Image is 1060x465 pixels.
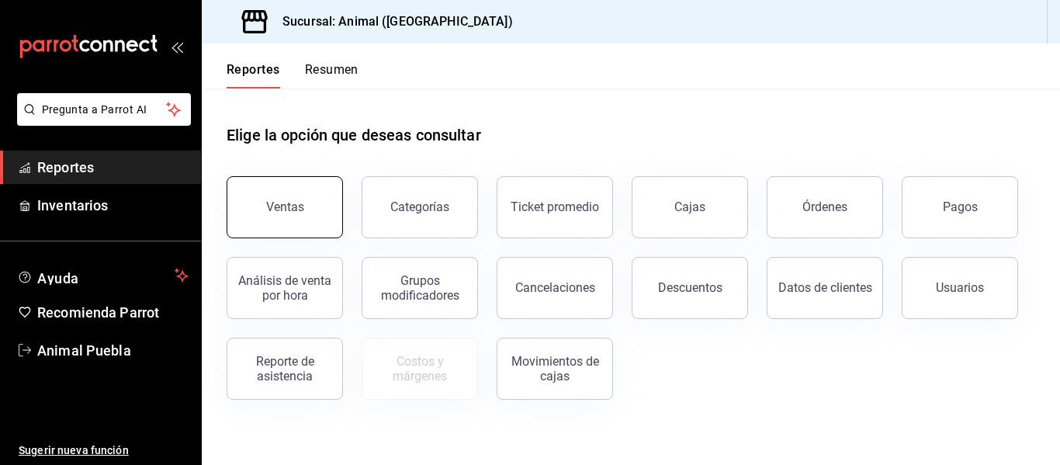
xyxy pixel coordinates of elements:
[497,176,613,238] button: Ticket promedio
[497,257,613,319] button: Cancelaciones
[227,257,343,319] button: Análisis de venta por hora
[305,62,359,88] button: Resumen
[362,338,478,400] button: Contrata inventarios para ver este reporte
[802,200,847,214] div: Órdenes
[237,273,333,303] div: Análisis de venta por hora
[227,338,343,400] button: Reporte de asistencia
[943,200,978,214] div: Pagos
[362,257,478,319] button: Grupos modificadores
[37,195,189,216] span: Inventarios
[17,93,191,126] button: Pregunta a Parrot AI
[511,200,599,214] div: Ticket promedio
[237,354,333,383] div: Reporte de asistencia
[497,338,613,400] button: Movimientos de cajas
[767,176,883,238] button: Órdenes
[11,113,191,129] a: Pregunta a Parrot AI
[42,102,167,118] span: Pregunta a Parrot AI
[515,280,595,295] div: Cancelaciones
[227,176,343,238] button: Ventas
[902,176,1018,238] button: Pagos
[266,200,304,214] div: Ventas
[372,273,468,303] div: Grupos modificadores
[227,62,359,88] div: navigation tabs
[227,123,481,147] h1: Elige la opción que deseas consultar
[936,280,984,295] div: Usuarios
[37,157,189,178] span: Reportes
[37,302,189,323] span: Recomienda Parrot
[767,257,883,319] button: Datos de clientes
[270,12,513,31] h3: Sucursal: Animal ([GEOGRAPHIC_DATA])
[227,62,280,88] button: Reportes
[171,40,183,53] button: open_drawer_menu
[674,200,705,214] div: Cajas
[632,176,748,238] button: Cajas
[372,354,468,383] div: Costos y márgenes
[902,257,1018,319] button: Usuarios
[658,280,722,295] div: Descuentos
[37,340,189,361] span: Animal Puebla
[362,176,478,238] button: Categorías
[19,442,189,459] span: Sugerir nueva función
[778,280,872,295] div: Datos de clientes
[507,354,603,383] div: Movimientos de cajas
[632,257,748,319] button: Descuentos
[37,266,168,285] span: Ayuda
[390,200,449,214] div: Categorías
